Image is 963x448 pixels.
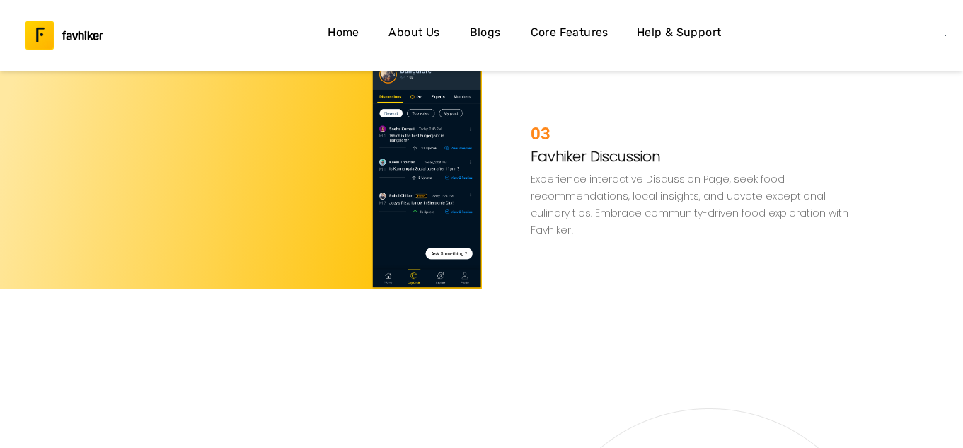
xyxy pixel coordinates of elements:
[321,19,366,52] a: Home
[62,30,103,41] h3: favhiker
[525,19,614,52] a: Core Features
[631,19,727,52] button: Help & Support
[531,171,854,239] p: Experience interactive Discussion Page, seek food recommendations, local insights, and upvote exc...
[531,148,854,165] h2: Favhiker Discussion
[531,23,609,42] h4: Core Features
[470,23,501,42] h4: Blogs
[388,23,439,42] h4: About Us
[328,23,359,42] h4: Home
[383,19,445,52] a: About Us
[637,23,722,42] h4: Help & Support
[531,125,854,142] h1: 03
[463,19,508,52] a: Blogs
